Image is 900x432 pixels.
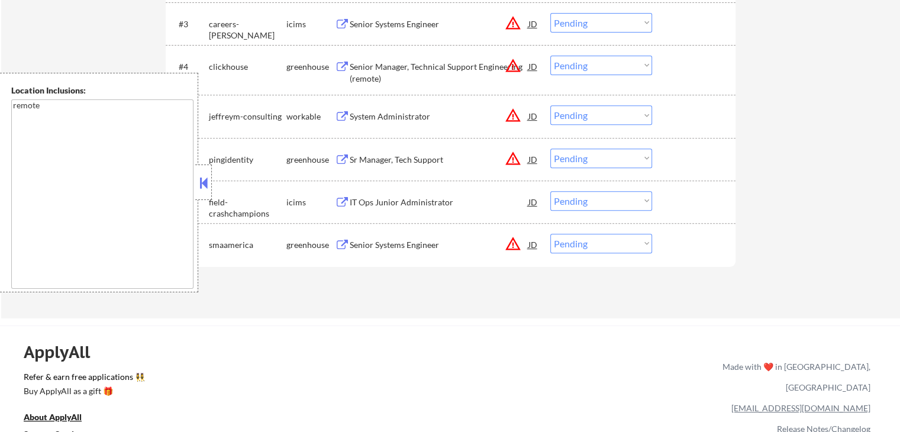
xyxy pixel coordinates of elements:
[24,411,98,426] a: About ApplyAll
[179,61,199,73] div: #4
[286,61,335,73] div: greenhouse
[527,234,539,255] div: JD
[527,191,539,212] div: JD
[505,236,521,252] button: warning_amber
[209,239,286,251] div: smaamerica
[350,18,528,30] div: Senior Systems Engineer
[24,342,104,362] div: ApplyAll
[505,150,521,167] button: warning_amber
[286,111,335,122] div: workable
[209,18,286,41] div: careers-[PERSON_NAME]
[209,61,286,73] div: clickhouse
[527,149,539,170] div: JD
[350,196,528,208] div: IT Ops Junior Administrator
[179,18,199,30] div: #3
[24,412,82,422] u: About ApplyAll
[209,196,286,220] div: field-crashchampions
[286,196,335,208] div: icims
[286,239,335,251] div: greenhouse
[505,57,521,74] button: warning_amber
[350,154,528,166] div: Sr Manager, Tech Support
[209,154,286,166] div: pingidentity
[505,107,521,124] button: warning_amber
[527,56,539,77] div: JD
[350,61,528,84] div: Senior Manager, Technical Support Engineering (remote)
[350,239,528,251] div: Senior Systems Engineer
[527,13,539,34] div: JD
[505,15,521,31] button: warning_amber
[718,356,870,398] div: Made with ❤️ in [GEOGRAPHIC_DATA], [GEOGRAPHIC_DATA]
[24,387,142,395] div: Buy ApplyAll as a gift 🎁
[527,105,539,127] div: JD
[286,18,335,30] div: icims
[24,385,142,400] a: Buy ApplyAll as a gift 🎁
[24,373,475,385] a: Refer & earn free applications 👯‍♀️
[350,111,528,122] div: System Administrator
[11,85,193,96] div: Location Inclusions:
[731,403,870,413] a: [EMAIL_ADDRESS][DOMAIN_NAME]
[286,154,335,166] div: greenhouse
[209,111,286,122] div: jeffreym-consulting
